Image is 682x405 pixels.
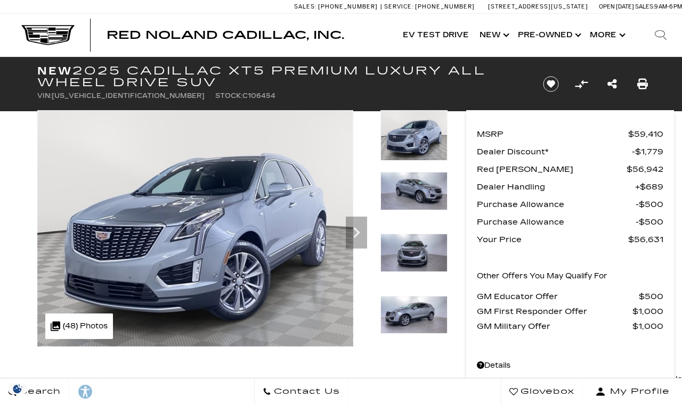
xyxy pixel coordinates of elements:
span: Stock: [215,92,242,100]
button: More [584,14,629,56]
button: Save vehicle [539,76,563,93]
a: Your Price $56,631 [477,232,663,247]
div: Next [346,217,367,249]
p: Other Offers You May Qualify For [477,269,607,284]
a: Pre-Owned [513,14,584,56]
span: Glovebox [518,384,574,399]
a: Dealer Handling $689 [477,179,663,194]
span: Sales: [294,3,316,10]
section: Click to Open Cookie Consent Modal [5,383,30,394]
span: Purchase Allowance [477,214,636,229]
span: $500 [636,214,663,229]
span: GM Educator Offer [477,289,639,304]
span: MSRP [477,127,628,142]
span: Purchase Allowance [477,197,636,212]
span: My Profile [606,384,670,399]
img: New 2025 Argent Silver Metallic Cadillac Premium Luxury image 1 [380,110,448,161]
h1: 2025 Cadillac XT5 Premium Luxury All Wheel Drive SUV [37,65,525,88]
a: New [474,14,513,56]
span: Dealer Handling [477,179,635,194]
a: Glovebox [501,378,583,405]
span: Sales: [635,3,654,10]
span: $1,779 [632,144,663,159]
div: (48) Photos [45,313,113,339]
a: Contact Us [254,378,348,405]
a: GM Educator Offer $500 [477,289,663,304]
span: $1,000 [632,319,663,334]
strong: New [37,64,72,77]
span: Red [PERSON_NAME] [477,162,627,177]
a: Red Noland Cadillac, Inc. [107,30,344,40]
span: Contact Us [271,384,340,399]
span: [US_VEHICLE_IDENTIFICATION_NUMBER] [52,92,205,100]
span: GM First Responder Offer [477,304,632,319]
span: VIN: [37,92,52,100]
a: Sales: [PHONE_NUMBER] [294,4,380,10]
span: 9 AM-6 PM [654,3,682,10]
a: EV Test Drive [397,14,474,56]
a: Red [PERSON_NAME] $56,942 [477,162,663,177]
img: Opt-Out Icon [5,383,30,394]
img: New 2025 Argent Silver Metallic Cadillac Premium Luxury image 2 [380,172,448,210]
span: [PHONE_NUMBER] [318,3,378,10]
span: Your Price [477,232,628,247]
span: $56,942 [627,162,663,177]
span: Red Noland Cadillac, Inc. [107,29,344,42]
span: $500 [636,197,663,212]
img: New 2025 Argent Silver Metallic Cadillac Premium Luxury image 4 [380,296,448,334]
span: Open [DATE] [599,3,634,10]
span: $689 [635,179,663,194]
a: [STREET_ADDRESS][US_STATE] [488,3,588,10]
a: Dealer Discount* $1,779 [477,144,663,159]
a: GM Military Offer $1,000 [477,319,663,334]
a: GM First Responder Offer $1,000 [477,304,663,319]
img: Cadillac Dark Logo with Cadillac White Text [21,25,75,45]
span: Service: [384,3,413,10]
span: $1,000 [632,304,663,319]
span: Dealer Discount* [477,144,632,159]
span: [PHONE_NUMBER] [415,3,475,10]
a: MSRP $59,410 [477,127,663,142]
a: Details [477,358,663,373]
img: New 2025 Argent Silver Metallic Cadillac Premium Luxury image 3 [380,234,448,272]
button: Compare vehicle [573,76,589,92]
button: Open user profile menu [583,378,682,405]
a: Share this New 2025 Cadillac XT5 Premium Luxury All Wheel Drive SUV [607,77,617,92]
span: Search [17,384,61,399]
a: Service: [PHONE_NUMBER] [380,4,477,10]
a: Print this New 2025 Cadillac XT5 Premium Luxury All Wheel Drive SUV [637,77,648,92]
span: GM Military Offer [477,319,632,334]
img: New 2025 Argent Silver Metallic Cadillac Premium Luxury image 1 [37,110,353,346]
a: Purchase Allowance $500 [477,214,663,229]
span: $59,410 [628,127,663,142]
span: $500 [639,289,663,304]
span: $56,631 [628,232,663,247]
span: C106454 [242,92,275,100]
a: Purchase Allowance $500 [477,197,663,212]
